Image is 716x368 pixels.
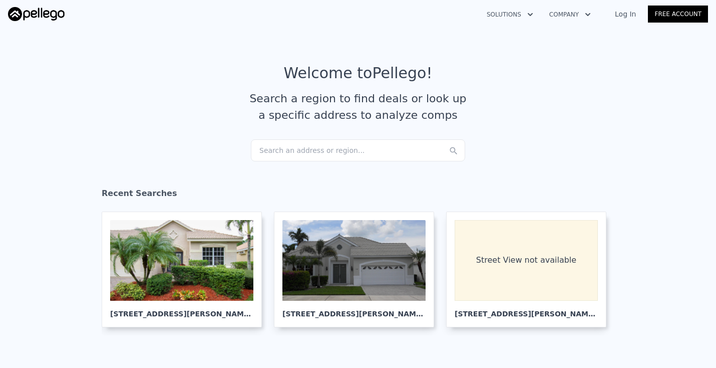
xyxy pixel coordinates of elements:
div: [STREET_ADDRESS][PERSON_NAME] , [GEOGRAPHIC_DATA][PERSON_NAME] [455,301,598,319]
a: Free Account [648,6,708,23]
img: Pellego [8,7,65,21]
a: Street View not available [STREET_ADDRESS][PERSON_NAME], [GEOGRAPHIC_DATA][PERSON_NAME] [446,212,614,327]
a: [STREET_ADDRESS][PERSON_NAME], [GEOGRAPHIC_DATA][PERSON_NAME] [274,212,442,327]
div: Welcome to Pellego ! [284,64,433,82]
button: Solutions [479,6,541,24]
div: [STREET_ADDRESS][PERSON_NAME] , [GEOGRAPHIC_DATA][PERSON_NAME] [110,301,253,319]
div: Recent Searches [102,179,614,212]
button: Company [541,6,599,24]
div: Search an address or region... [251,139,465,161]
a: [STREET_ADDRESS][PERSON_NAME], [GEOGRAPHIC_DATA][PERSON_NAME] [102,212,270,327]
a: Log In [603,9,648,19]
div: Search a region to find deals or look up a specific address to analyze comps [246,90,470,123]
div: [STREET_ADDRESS][PERSON_NAME] , [GEOGRAPHIC_DATA][PERSON_NAME] [282,301,426,319]
div: Street View not available [455,220,598,301]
